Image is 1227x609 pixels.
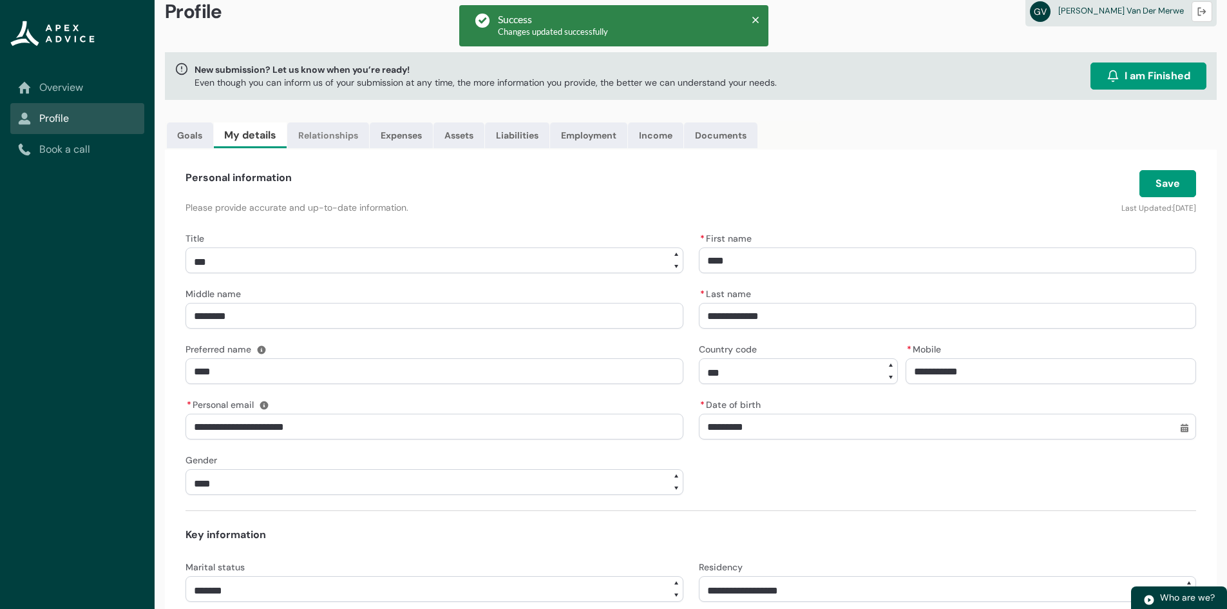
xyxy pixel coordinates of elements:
[907,343,911,355] abbr: required
[498,13,608,26] div: Success
[1192,1,1212,22] button: Logout
[185,454,217,466] span: Gender
[18,111,137,126] a: Profile
[700,233,705,244] abbr: required
[185,285,246,300] label: Middle name
[550,122,627,148] a: Employment
[700,399,705,411] abbr: required
[167,122,213,148] a: Goals
[1090,63,1206,90] button: I am Finished
[187,399,191,411] abbr: required
[185,201,854,214] p: Please provide accurate and up-to-date information.
[18,80,137,95] a: Overview
[370,122,433,148] a: Expenses
[185,340,256,356] label: Preferred name
[185,527,1196,543] h4: Key information
[684,122,757,148] a: Documents
[699,396,766,411] label: Date of birth
[699,343,757,355] span: Country code
[1139,170,1196,197] button: Save
[1121,203,1173,213] lightning-formatted-text: Last Updated:
[699,229,757,245] label: First name
[700,288,705,300] abbr: required
[1030,1,1051,22] abbr: GV
[287,122,369,148] a: Relationships
[214,122,287,148] a: My details
[1143,594,1155,606] img: play.svg
[498,26,608,37] span: Changes updated successfully
[1173,203,1196,213] lightning-formatted-date-time: [DATE]
[628,122,683,148] a: Income
[185,233,204,244] span: Title
[906,340,946,356] label: Mobile
[185,396,259,411] label: Personal email
[10,72,144,165] nav: Sub page
[1125,68,1190,84] span: I am Finished
[185,561,245,573] span: Marital status
[699,285,756,300] label: Last name
[10,21,95,46] img: Apex Advice Group
[185,170,292,186] h4: Personal information
[18,142,137,157] a: Book a call
[1107,70,1119,82] img: alarm.svg
[1058,5,1184,16] span: [PERSON_NAME] Van Der Merwe
[699,561,743,573] span: Residency
[195,63,777,76] span: New submission? Let us know when you’re ready!
[485,122,549,148] a: Liabilities
[433,122,484,148] a: Assets
[195,76,777,89] p: Even though you can inform us of your submission at any time, the more information you provide, t...
[1160,592,1215,603] span: Who are we?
